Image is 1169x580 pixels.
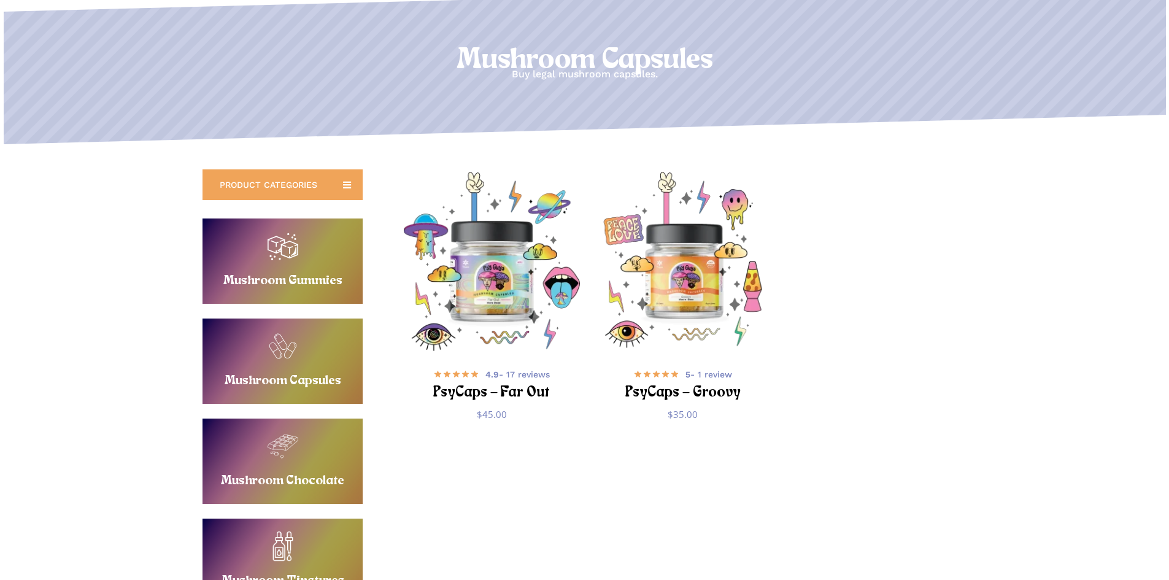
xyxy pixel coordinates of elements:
img: Psychedelic mushroom capsules with colorful retro design. [593,172,773,352]
span: $ [477,408,482,420]
a: 5- 1 review PsyCaps – Groovy [609,366,758,399]
img: Psychedelic mushroom capsules with colorful illustrations. [402,172,582,352]
bdi: 45.00 [477,408,507,420]
span: - 1 review [685,368,732,381]
b: 4.9 [485,369,499,379]
h2: PsyCaps – Groovy [609,382,758,404]
span: - 17 reviews [485,368,550,381]
b: 5 [685,369,690,379]
a: PsyCaps - Groovy [593,172,773,352]
span: PRODUCT CATEGORIES [220,179,317,191]
span: $ [668,408,673,420]
h2: PsyCaps – Far Out [417,382,566,404]
a: 4.9- 17 reviews PsyCaps – Far Out [417,366,566,399]
a: PsyCaps - Far Out [402,172,582,352]
a: PRODUCT CATEGORIES [203,169,363,200]
bdi: 35.00 [668,408,698,420]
